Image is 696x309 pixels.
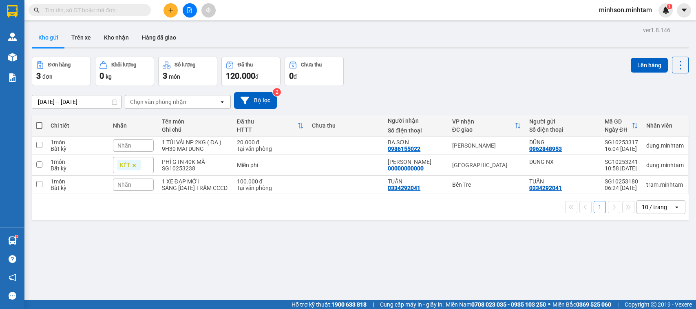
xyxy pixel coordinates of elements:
div: Chưa thu [301,62,322,68]
span: message [9,292,16,300]
div: PHÍ GTN 40K MÃ SG10253238 [162,159,229,172]
div: VP nhận [452,118,515,125]
img: warehouse-icon [8,236,17,245]
span: 3 [163,71,167,81]
button: Hàng đã giao [135,28,183,47]
div: HẠO NX [388,159,444,165]
span: aim [205,7,211,13]
div: Tại văn phòng [237,146,304,152]
span: ⚪️ [548,303,550,306]
span: đ [294,73,297,80]
div: Người nhận [388,117,444,124]
div: tram.minhtam [646,181,684,188]
span: file-add [187,7,192,13]
div: Đã thu [237,118,298,125]
div: Nhãn [113,122,154,129]
img: icon-new-feature [662,7,669,14]
input: Tìm tên, số ĐT hoặc mã đơn [45,6,141,15]
button: Trên xe [65,28,97,47]
div: Ngày ĐH [605,126,632,133]
div: 00000000000 [388,165,424,172]
span: đơn [42,73,53,80]
th: Toggle SortBy [601,115,642,137]
div: Chi tiết [51,122,105,129]
div: 10 / trang [642,203,667,211]
div: Chọn văn phòng nhận [130,98,186,106]
div: 16:04 [DATE] [605,146,638,152]
div: TUẤN [388,178,444,185]
div: HTTT [237,126,298,133]
span: kg [106,73,112,80]
span: 0 [289,71,294,81]
div: SÁNG THỨ 3 14/10/2025 TRÂM CCCD [162,185,229,191]
img: solution-icon [8,73,17,82]
span: search [34,7,40,13]
div: 0334292041 [388,185,420,191]
div: Khối lượng [111,62,136,68]
div: dung.minhtam [646,162,684,168]
sup: 1 [15,235,18,238]
img: warehouse-icon [8,33,17,41]
div: BA SƠN [388,139,444,146]
span: plus [168,7,174,13]
span: món [169,73,180,80]
span: notification [9,274,16,281]
div: ver 1.8.146 [643,26,670,35]
button: Khối lượng0kg [95,57,154,86]
span: đ [255,73,259,80]
div: SG10253241 [605,159,638,165]
input: Select a date range. [32,95,121,108]
span: caret-down [681,7,688,14]
div: Bến Tre [452,181,521,188]
sup: 1 [667,4,672,9]
div: 100.000 đ [237,178,304,185]
div: Đơn hàng [48,62,71,68]
div: 1 XE ĐẠP MỚI [162,178,229,185]
div: Số lượng [175,62,195,68]
span: 1 [668,4,671,9]
button: Kho gửi [32,28,65,47]
span: Hỗ trợ kỹ thuật: [292,300,367,309]
span: Nhãn [117,181,131,188]
div: Số điện thoại [529,126,597,133]
div: SG10253317 [605,139,638,146]
div: Chưa thu [312,122,380,129]
button: Bộ lọc [234,92,277,109]
div: 9H30 MAI DUNG [162,146,229,152]
img: logo-vxr [7,5,18,18]
div: 1 món [51,178,105,185]
button: Lên hàng [631,58,668,73]
div: Nhân viên [646,122,684,129]
div: Người gửi [529,118,597,125]
img: warehouse-icon [8,53,17,62]
span: Miền Bắc [552,300,611,309]
strong: 0369 525 060 [576,301,611,308]
div: 1 món [51,159,105,165]
div: 0986155022 [388,146,420,152]
button: file-add [183,3,197,18]
div: 0334292041 [529,185,562,191]
div: DUNG NX [529,159,597,165]
div: [PERSON_NAME] [452,142,521,149]
span: copyright [651,302,656,307]
div: 10:58 [DATE] [605,165,638,172]
div: Bất kỳ [51,165,105,172]
div: Tên món [162,118,229,125]
div: Ghi chú [162,126,229,133]
th: Toggle SortBy [233,115,308,137]
div: TUẤN [529,178,597,185]
span: Miền Nam [446,300,546,309]
div: 06:24 [DATE] [605,185,638,191]
button: aim [201,3,216,18]
strong: 0708 023 035 - 0935 103 250 [471,301,546,308]
button: Chưa thu0đ [285,57,344,86]
button: 1 [594,201,606,213]
span: 0 [99,71,104,81]
span: Cung cấp máy in - giấy in: [380,300,444,309]
div: Mã GD [605,118,632,125]
sup: 2 [273,88,281,96]
span: 120.000 [226,71,255,81]
svg: open [219,99,225,105]
div: [GEOGRAPHIC_DATA] [452,162,521,168]
div: 1 món [51,139,105,146]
